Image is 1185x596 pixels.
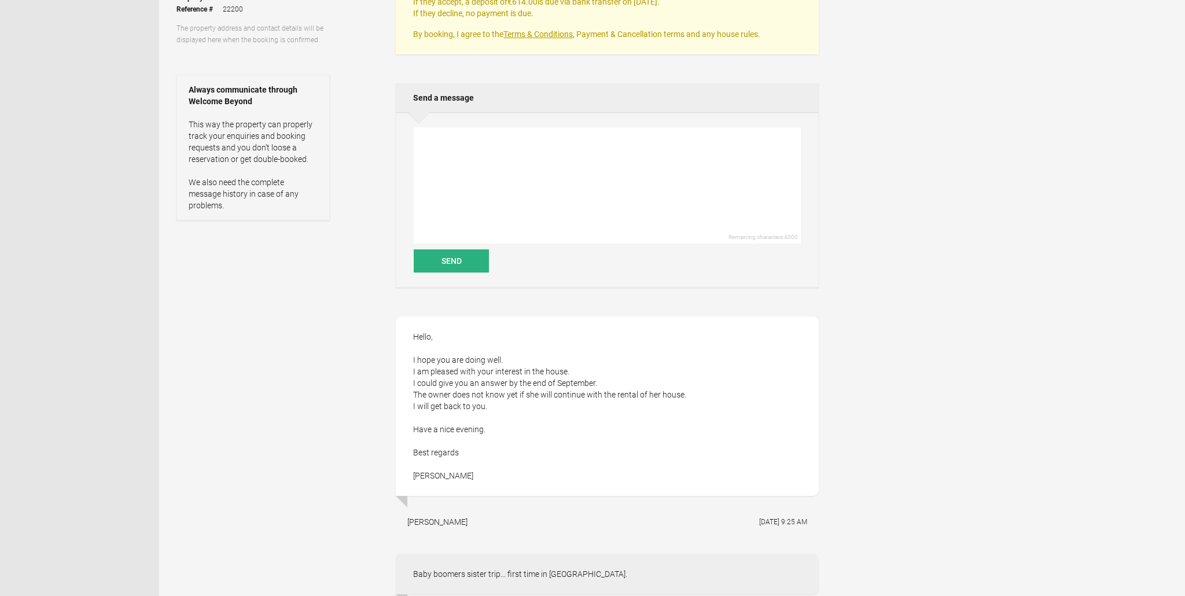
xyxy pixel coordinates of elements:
a: Terms & Conditions [503,30,573,39]
button: Send [414,249,489,273]
span: 22200 [223,3,260,15]
div: Baby boomers sister trip... first time in [GEOGRAPHIC_DATA]. [396,554,819,594]
strong: Always communicate through Welcome Beyond [189,84,318,107]
p: By booking, I agree to the , Payment & Cancellation terms and any house rules. [413,28,801,40]
strong: Reference # [176,3,223,15]
p: This way the property can properly track your enquiries and booking requests and you don’t loose ... [189,119,318,211]
p: The property address and contact details will be displayed here when the booking is confirmed. [176,23,330,46]
div: [PERSON_NAME] [407,516,468,528]
flynt-date-display: [DATE] 9:25 AM [759,518,807,526]
div: Hello, I hope you are doing well. I am pleased with your interest in the house. I could give you ... [396,317,819,496]
h2: Send a message [396,83,819,112]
